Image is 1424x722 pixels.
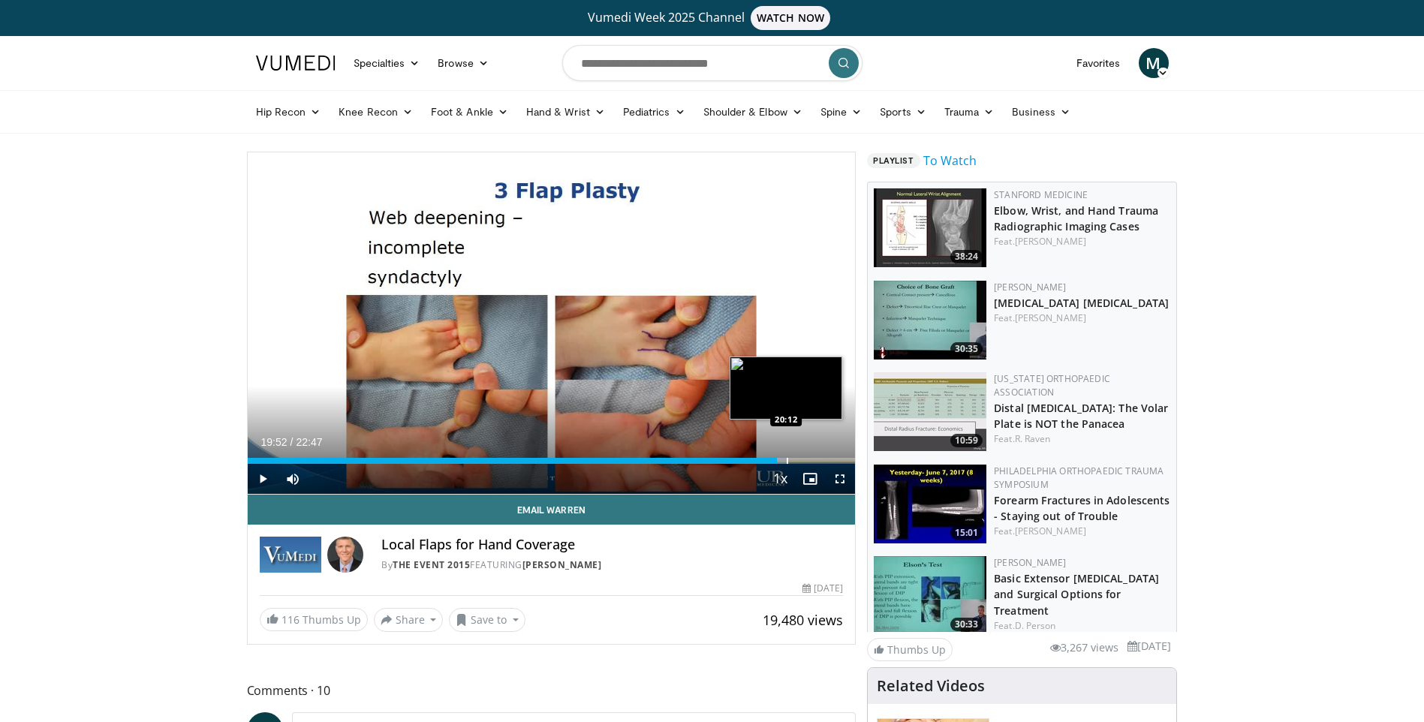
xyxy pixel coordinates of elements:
[802,582,843,595] div: [DATE]
[994,556,1066,569] a: [PERSON_NAME]
[330,97,422,127] a: Knee Recon
[874,372,986,451] img: 6665c380-9f71-4cd0-a54c-b457c44c38cf.150x105_q85_crop-smart_upscale.jpg
[256,56,336,71] img: VuMedi Logo
[874,188,986,267] img: d0220884-54c2-4775-b7de-c3508503d479.150x105_q85_crop-smart_upscale.jpg
[247,97,330,127] a: Hip Recon
[751,6,830,30] span: WATCH NOW
[429,48,498,78] a: Browse
[248,495,856,525] a: Email Warren
[867,153,920,168] span: Playlist
[1015,432,1051,445] a: R. Raven
[874,281,986,359] a: 30:35
[923,152,977,170] a: To Watch
[874,188,986,267] a: 38:24
[994,311,1170,325] div: Feat.
[867,638,953,661] a: Thumbs Up
[1139,48,1169,78] a: M
[994,203,1158,233] a: Elbow, Wrist, and Hand Trauma Radiographic Imaging Cases
[994,465,1164,491] a: Philadelphia Orthopaedic Trauma Symposium
[871,97,935,127] a: Sports
[562,45,863,81] input: Search topics, interventions
[1050,639,1118,656] li: 3,267 views
[795,464,825,494] button: Enable picture-in-picture mode
[811,97,871,127] a: Spine
[1015,525,1086,537] a: [PERSON_NAME]
[994,571,1159,617] a: Basic Extensor [MEDICAL_DATA] and Surgical Options for Treatment
[248,152,856,495] video-js: Video Player
[994,401,1168,431] a: Distal [MEDICAL_DATA]: The Volar Plate is NOT the Panacea
[935,97,1004,127] a: Trauma
[694,97,811,127] a: Shoulder & Elbow
[381,537,843,553] h4: Local Flaps for Hand Coverage
[1015,235,1086,248] a: [PERSON_NAME]
[278,464,308,494] button: Mute
[874,556,986,635] a: 30:33
[950,434,983,447] span: 10:59
[950,618,983,631] span: 30:33
[994,619,1170,633] div: Feat.
[1015,619,1056,632] a: D. Person
[327,537,363,573] img: Avatar
[449,608,525,632] button: Save to
[281,612,300,627] span: 116
[1015,311,1086,324] a: [PERSON_NAME]
[874,465,986,543] img: 25619031-145e-4c60-a054-82f5ddb5a1ab.150x105_q85_crop-smart_upscale.jpg
[763,611,843,629] span: 19,480 views
[258,6,1167,30] a: Vumedi Week 2025 ChannelWATCH NOW
[1067,48,1130,78] a: Favorites
[877,677,985,695] h4: Related Videos
[260,537,322,573] img: The Event 2015
[345,48,429,78] a: Specialties
[994,281,1066,293] a: [PERSON_NAME]
[422,97,517,127] a: Foot & Ankle
[1127,638,1171,654] li: [DATE]
[825,464,855,494] button: Fullscreen
[614,97,694,127] a: Pediatrics
[291,436,294,448] span: /
[950,342,983,356] span: 30:35
[874,372,986,451] a: 10:59
[381,558,843,572] div: By FEATURING
[994,432,1170,446] div: Feat.
[950,526,983,540] span: 15:01
[248,464,278,494] button: Play
[874,281,986,359] img: 5f3ee0cb-4715-476f-97ae-a0b2f9d34fe6.150x105_q85_crop-smart_upscale.jpg
[261,436,288,448] span: 19:52
[247,681,857,700] span: Comments 10
[374,608,444,632] button: Share
[260,608,368,631] a: 116 Thumbs Up
[296,436,322,448] span: 22:47
[248,458,856,464] div: Progress Bar
[730,356,842,420] img: image.jpeg
[1003,97,1079,127] a: Business
[994,188,1088,201] a: Stanford Medicine
[874,465,986,543] a: 15:01
[994,296,1169,310] a: [MEDICAL_DATA] [MEDICAL_DATA]
[994,525,1170,538] div: Feat.
[393,558,470,571] a: The Event 2015
[765,464,795,494] button: Playback Rate
[994,493,1170,523] a: Forearm Fractures in Adolescents - Staying out of Trouble
[950,250,983,263] span: 38:24
[874,556,986,635] img: bed40874-ca21-42dc-8a42-d9b09b7d8d58.150x105_q85_crop-smart_upscale.jpg
[517,97,614,127] a: Hand & Wrist
[994,235,1170,248] div: Feat.
[522,558,602,571] a: [PERSON_NAME]
[994,372,1110,399] a: [US_STATE] Orthopaedic Association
